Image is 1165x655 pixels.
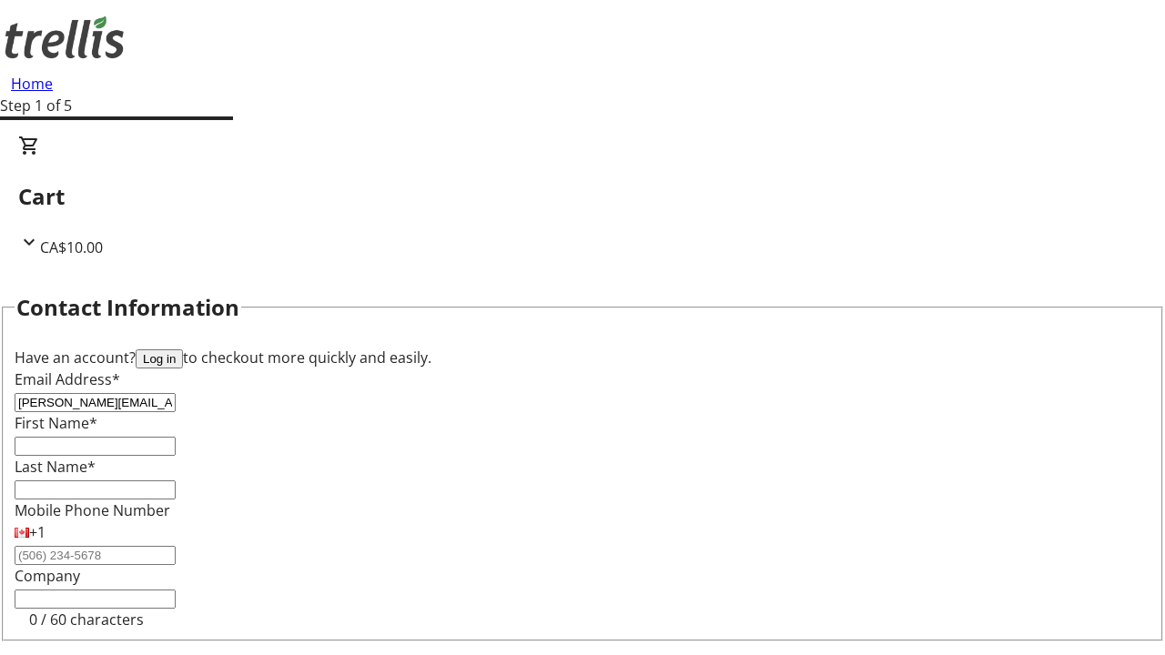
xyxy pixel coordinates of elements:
[40,237,103,257] span: CA$10.00
[29,610,144,630] tr-character-limit: 0 / 60 characters
[15,500,170,520] label: Mobile Phone Number
[15,566,80,586] label: Company
[18,135,1147,258] div: CartCA$10.00
[18,180,1147,213] h2: Cart
[15,546,176,565] input: (506) 234-5678
[136,349,183,368] button: Log in
[15,457,96,477] label: Last Name*
[15,369,120,389] label: Email Address*
[15,347,1150,368] div: Have an account? to checkout more quickly and easily.
[16,291,239,324] h2: Contact Information
[15,413,97,433] label: First Name*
